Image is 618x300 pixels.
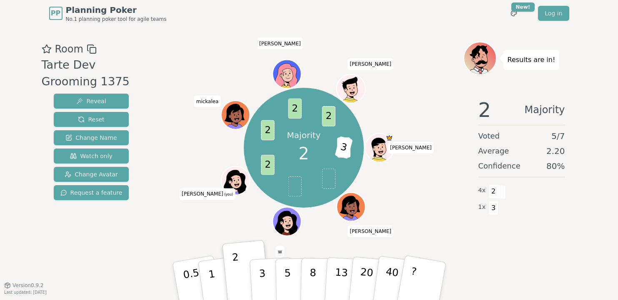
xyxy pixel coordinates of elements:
a: PPPlanning PokerNo.1 planning poker tool for agile teams [49,4,167,22]
span: 3 [335,136,353,159]
p: Majority [287,129,321,141]
p: Results are in! [508,54,555,66]
button: Watch only [54,149,129,164]
span: Reset [78,115,104,124]
span: Majority [525,100,565,120]
span: Watch only [70,152,113,160]
button: New! [506,6,521,21]
span: Change Avatar [65,170,118,179]
span: No.1 planning poker tool for agile teams [66,16,167,22]
span: 2 [489,184,498,198]
span: 2 [478,100,491,120]
span: Voted [478,130,500,142]
span: 2 [288,99,302,119]
span: Change Name [65,134,117,142]
a: Log in [538,6,569,21]
span: Reveal [76,97,106,105]
button: Change Avatar [54,167,129,182]
span: Click to change your name [257,37,303,49]
button: Click to change your avatar [222,167,249,193]
span: 5 / 7 [551,130,565,142]
span: (you) [223,193,233,196]
button: Request a feature [54,185,129,200]
span: Swapna is the host [386,134,393,141]
span: Room [55,42,83,57]
button: Change Name [54,130,129,145]
span: Click to change your name [180,188,235,200]
span: 2 [298,141,309,166]
span: 80 % [546,160,565,172]
button: Reset [54,112,129,127]
span: Confidence [478,160,520,172]
span: 2 [261,155,274,175]
span: Click to change your name [194,95,221,107]
button: Reveal [54,94,129,109]
button: Version0.9.2 [4,282,44,289]
span: PP [51,8,60,18]
div: New! [511,2,535,12]
p: 2 [231,251,242,297]
span: Click to change your name [388,142,434,154]
span: 4 x [478,186,486,195]
span: Request a feature [60,188,123,197]
span: 2 [261,120,274,140]
span: 2.20 [546,145,565,157]
span: Click to change your name [348,226,393,237]
span: Last updated: [DATE] [4,290,47,295]
span: Version 0.9.2 [13,282,44,289]
span: 1 x [478,203,486,212]
div: Tarte Dev Grooming 1375 [42,57,145,91]
span: 3 [489,201,498,215]
span: Click to change your name [276,246,284,258]
span: Planning Poker [66,4,167,16]
span: Average [478,145,509,157]
span: Click to change your name [348,58,393,70]
span: 2 [322,107,335,126]
button: Add as favourite [42,42,52,57]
